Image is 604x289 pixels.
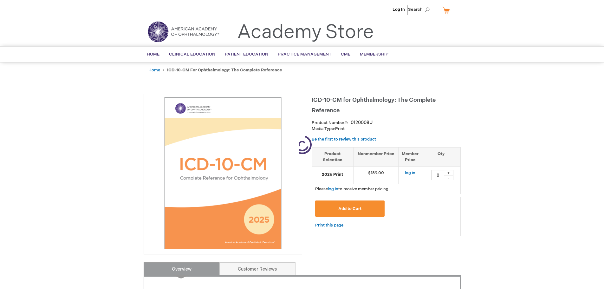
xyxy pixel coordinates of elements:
[432,170,444,180] input: Qty
[408,3,432,16] span: Search
[315,200,385,217] button: Add to Cart
[147,97,299,249] img: ICD-10-CM for Ophthalmology: The Complete Reference
[312,97,436,114] span: ICD-10-CM for Ophthalmology: The Complete Reference
[312,137,376,142] a: Be the first to review this product
[360,52,388,57] span: Membership
[444,175,453,180] div: -
[278,52,331,57] span: Practice Management
[444,170,453,175] div: +
[237,21,374,44] a: Academy Store
[225,52,268,57] span: Patient Education
[169,52,215,57] span: Clinical Education
[351,120,373,126] div: 0120008U
[315,172,350,178] strong: 2026 Print
[393,7,405,12] a: Log In
[148,68,160,73] a: Home
[219,262,296,275] a: Customer Reviews
[312,126,335,131] strong: Media Type:
[312,147,354,166] th: Product Selection
[167,68,282,73] strong: ICD-10-CM for Ophthalmology: The Complete Reference
[312,120,348,125] strong: Product Number
[338,206,361,211] span: Add to Cart
[353,147,399,166] th: Nonmember Price
[315,187,388,192] span: Please to receive member pricing
[405,170,415,175] a: log in
[399,147,422,166] th: Member Price
[341,52,350,57] span: CME
[144,262,220,275] a: Overview
[315,221,343,229] a: Print this page
[353,167,399,184] td: $189.00
[147,52,159,57] span: Home
[422,147,460,166] th: Qty
[312,126,461,132] p: Print
[328,187,338,192] a: log in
